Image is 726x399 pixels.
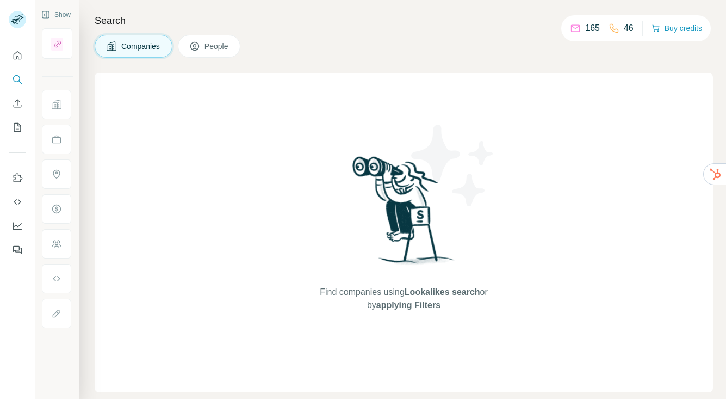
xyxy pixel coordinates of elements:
button: Buy credits [651,21,702,36]
img: Surfe Illustration - Stars [404,116,502,214]
span: applying Filters [376,300,440,310]
button: Feedback [9,240,26,260]
span: Companies [121,41,161,52]
span: Find companies using or by [317,286,491,312]
h4: Search [95,13,713,28]
button: Dashboard [9,216,26,236]
button: Use Surfe on LinkedIn [9,168,26,188]
button: My lists [9,118,26,137]
button: Search [9,70,26,89]
p: 46 [624,22,634,35]
p: 165 [585,22,600,35]
button: Quick start [9,46,26,65]
img: Surfe Illustration - Woman searching with binoculars [348,154,461,275]
button: Use Surfe API [9,192,26,212]
button: Enrich CSV [9,94,26,113]
button: Show [34,7,78,23]
span: Lookalikes search [405,287,480,297]
span: People [204,41,229,52]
